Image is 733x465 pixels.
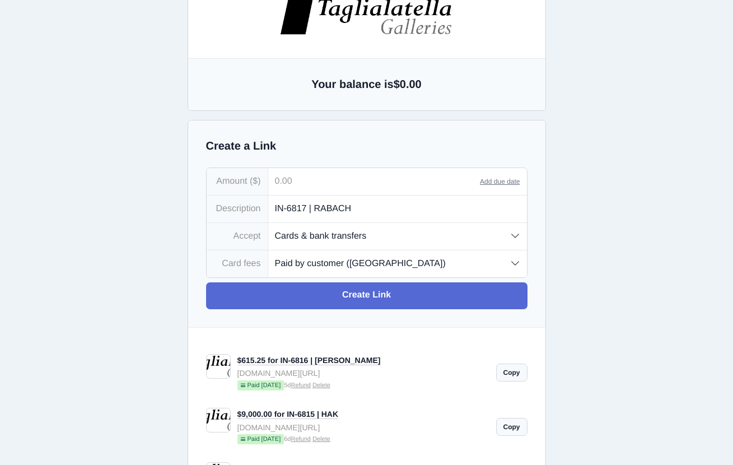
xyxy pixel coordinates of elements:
[232,67,408,106] img: images%2Flogos%2FNHEjR4F79tOipA5cvDi8LzgAg5H3-logo.jpg
[205,124,436,151] small: [STREET_ADDRESS][US_STATE]
[288,434,353,443] img: powered-by-stripe.svg
[496,364,527,382] a: Copy
[237,421,489,434] div: [DOMAIN_NAME][URL]
[237,367,489,379] div: [DOMAIN_NAME][URL]
[205,272,436,299] input: Your name or business name
[237,434,284,444] span: Paid [DATE]
[237,356,381,365] a: $615.25 for IN-6816 | [PERSON_NAME]
[206,138,527,154] h2: Create a Link
[207,223,268,250] div: Accept
[312,382,330,389] a: Delete
[237,434,489,445] small: 6d
[205,193,436,206] p: $615.25
[291,382,310,389] a: Refund
[480,178,520,185] a: Add due date
[207,250,268,277] div: Card fees
[205,175,436,190] p: IN-6816 | [PERSON_NAME]
[206,282,527,309] a: Create Link
[207,196,268,222] div: Description
[205,366,436,378] small: Card fee ($23.83) will be applied.
[237,380,489,392] small: 5d
[205,392,436,418] button: Submit Payment
[291,436,310,443] a: Refund
[237,380,284,390] span: Paid [DATE]
[282,231,358,258] a: Google Pay
[212,334,429,345] iframe: Secure card payment input frame
[205,299,436,326] input: Email (for receipt)
[496,418,527,436] a: Copy
[359,231,436,258] a: Bank transfer
[394,78,422,91] span: $0.00
[207,168,268,195] div: Amount ($)
[268,196,527,222] input: What is this payment for?
[268,168,480,195] input: 0.00
[312,436,330,443] a: Delete
[206,77,527,92] h2: Your balance is
[237,410,339,419] a: $9,000.00 for IN-6815 | HAK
